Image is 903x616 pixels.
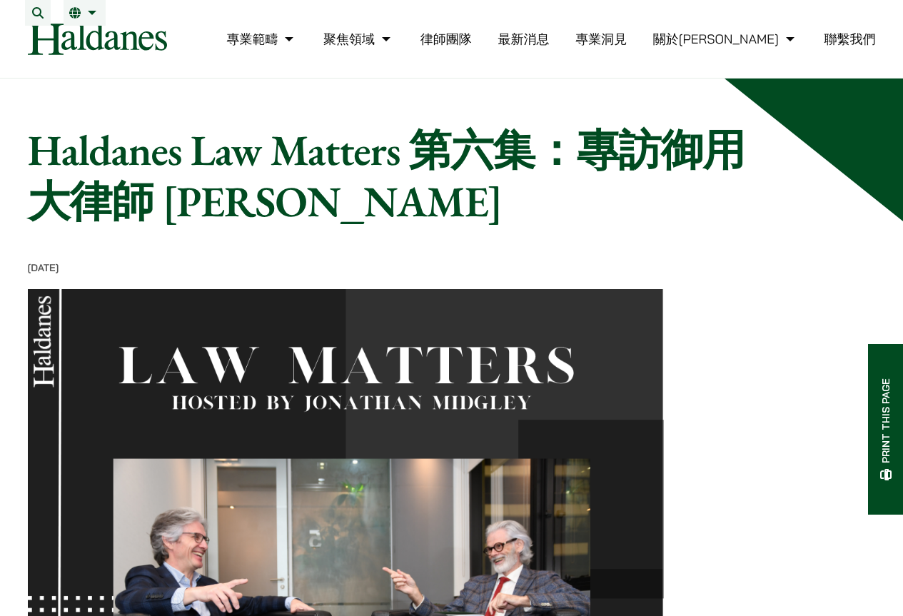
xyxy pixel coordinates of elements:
[575,31,627,47] a: 專業洞見
[28,124,769,227] h1: Haldanes Law Matters 第六集：專訪御用大律師 [PERSON_NAME]
[28,23,167,55] img: Logo of Haldanes
[28,261,59,274] time: [DATE]
[226,31,297,47] a: 專業範疇
[653,31,798,47] a: 關於何敦
[69,7,100,19] a: 繁
[824,31,876,47] a: 聯繫我們
[498,31,549,47] a: 最新消息
[323,31,394,47] a: 聚焦領域
[420,31,472,47] a: 律師團隊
